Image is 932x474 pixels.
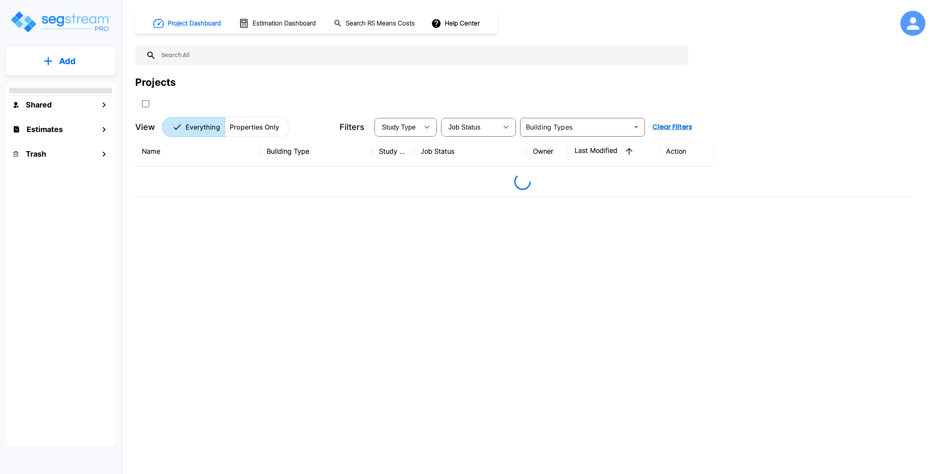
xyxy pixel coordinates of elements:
button: Help Center [429,15,483,31]
button: Project Dashboard [150,14,226,32]
p: Everything [186,122,220,132]
h1: Project Dashboard [168,19,221,28]
input: Building Types [523,121,629,133]
h1: Search RS Means Costs [346,19,415,28]
div: Projects [135,75,176,90]
th: Name [135,136,260,167]
h1: Estimation Dashboard [253,19,316,28]
button: Add [6,49,116,73]
p: Add [59,55,76,67]
th: Building Type [260,136,372,167]
button: Properties Only [225,117,290,137]
button: Search RS Means Costs [330,15,419,32]
img: Logo [10,10,112,34]
h1: Shared [26,99,52,110]
th: Action [659,136,714,167]
th: Study Type [372,136,414,167]
button: Estimation Dashboard [235,15,320,32]
div: Select [376,115,419,139]
h1: Trash [26,148,46,160]
button: SelectAll [137,95,154,112]
button: Clear Filters [649,119,696,135]
button: Open [630,121,642,133]
p: Filters [340,121,364,133]
span: Study Type [382,124,416,131]
h1: Estimates [27,124,63,135]
input: Search All [156,46,684,65]
span: Job Status [449,124,481,131]
th: Job Status [414,136,526,167]
th: Last Modified [568,136,659,167]
th: Owner [526,136,568,167]
div: Select [443,115,498,139]
p: Properties Only [230,122,279,132]
button: Everything [162,117,225,137]
div: Platform [162,117,290,137]
p: View [135,121,155,133]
